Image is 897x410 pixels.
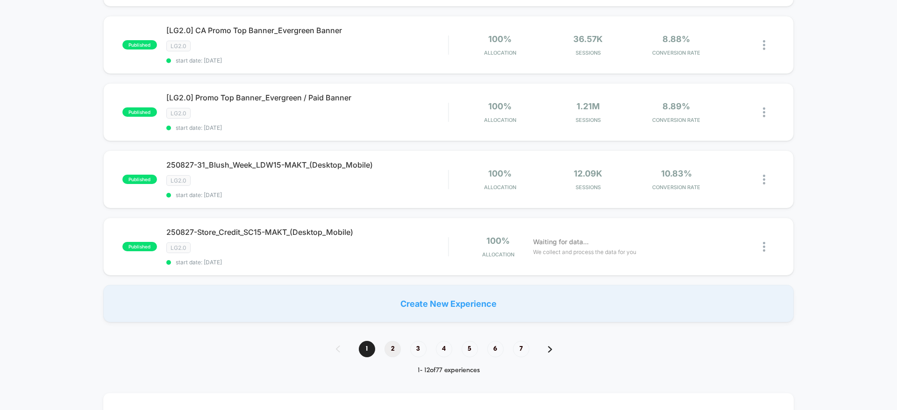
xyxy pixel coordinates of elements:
[661,169,692,178] span: 10.83%
[122,242,157,251] span: published
[122,175,157,184] span: published
[166,160,448,170] span: 250827-31_Blush_Week_LDW15-MAKT_(Desktop_Mobile)
[662,101,690,111] span: 8.89%
[166,259,448,266] span: start date: [DATE]
[634,117,718,123] span: CONVERSION RATE
[634,184,718,191] span: CONVERSION RATE
[166,191,448,198] span: start date: [DATE]
[487,341,504,357] span: 6
[462,341,478,357] span: 5
[763,40,765,50] img: close
[166,57,448,64] span: start date: [DATE]
[384,341,401,357] span: 2
[513,341,529,357] span: 7
[122,40,157,49] span: published
[482,251,514,258] span: Allocation
[547,117,630,123] span: Sessions
[166,175,191,186] span: LG2.0
[166,227,448,237] span: 250827-Store_Credit_SC15-MAKT_(Desktop_Mobile)
[548,346,552,353] img: pagination forward
[662,34,690,44] span: 8.88%
[410,341,427,357] span: 3
[486,236,510,246] span: 100%
[122,107,157,117] span: published
[634,49,718,56] span: CONVERSION RATE
[484,117,516,123] span: Allocation
[577,101,600,111] span: 1.21M
[484,49,516,56] span: Allocation
[166,41,191,51] span: LG2.0
[166,108,191,119] span: LG2.0
[166,26,448,35] span: [LG2.0] CA Promo Top Banner_Evergreen Banner
[166,124,448,131] span: start date: [DATE]
[103,285,794,322] div: Create New Experience
[359,341,375,357] span: 1
[763,175,765,184] img: close
[533,247,636,256] span: We collect and process the data for you
[166,242,191,253] span: LG2.0
[533,237,589,247] span: Waiting for data...
[436,341,452,357] span: 4
[488,169,512,178] span: 100%
[763,107,765,117] img: close
[763,242,765,252] img: close
[166,93,448,102] span: [LG2.0] Promo Top Banner_Evergreen / Paid Banner
[488,101,512,111] span: 100%
[488,34,512,44] span: 100%
[484,184,516,191] span: Allocation
[547,184,630,191] span: Sessions
[547,49,630,56] span: Sessions
[327,367,571,375] div: 1 - 12 of 77 experiences
[573,34,603,44] span: 36.57k
[574,169,602,178] span: 12.09k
